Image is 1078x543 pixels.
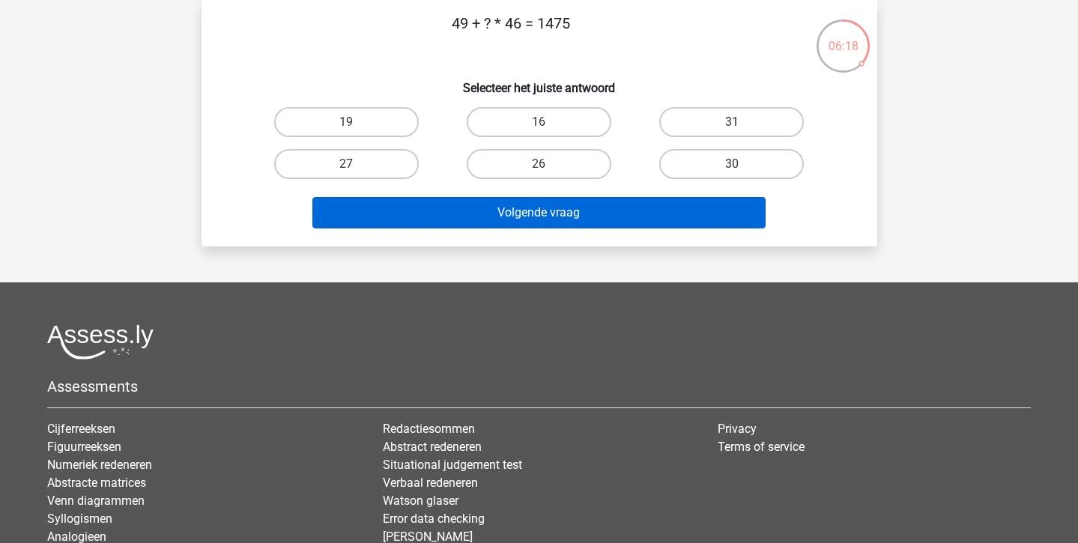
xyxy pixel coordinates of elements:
a: Venn diagrammen [47,494,145,508]
a: Cijferreeksen [47,422,115,436]
a: Abstracte matrices [47,476,146,490]
a: Situational judgement test [383,458,522,472]
h6: Selecteer het juiste antwoord [225,69,853,95]
label: 26 [467,149,611,179]
a: Terms of service [718,440,805,454]
a: Verbaal redeneren [383,476,478,490]
label: 16 [467,107,611,137]
label: 19 [274,107,419,137]
a: Numeriek redeneren [47,458,152,472]
a: Watson glaser [383,494,458,508]
div: 06:18 [815,18,871,55]
a: Figuurreeksen [47,440,121,454]
a: Privacy [718,422,757,436]
h5: Assessments [47,377,1031,395]
label: 31 [659,107,804,137]
button: Volgende vraag [312,197,766,228]
img: Assessly logo [47,324,154,360]
label: 30 [659,149,804,179]
p: 49 + ? * 46 = 1475 [225,12,797,57]
a: Error data checking [383,512,485,526]
a: Syllogismen [47,512,112,526]
a: Redactiesommen [383,422,475,436]
a: Abstract redeneren [383,440,482,454]
label: 27 [274,149,419,179]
